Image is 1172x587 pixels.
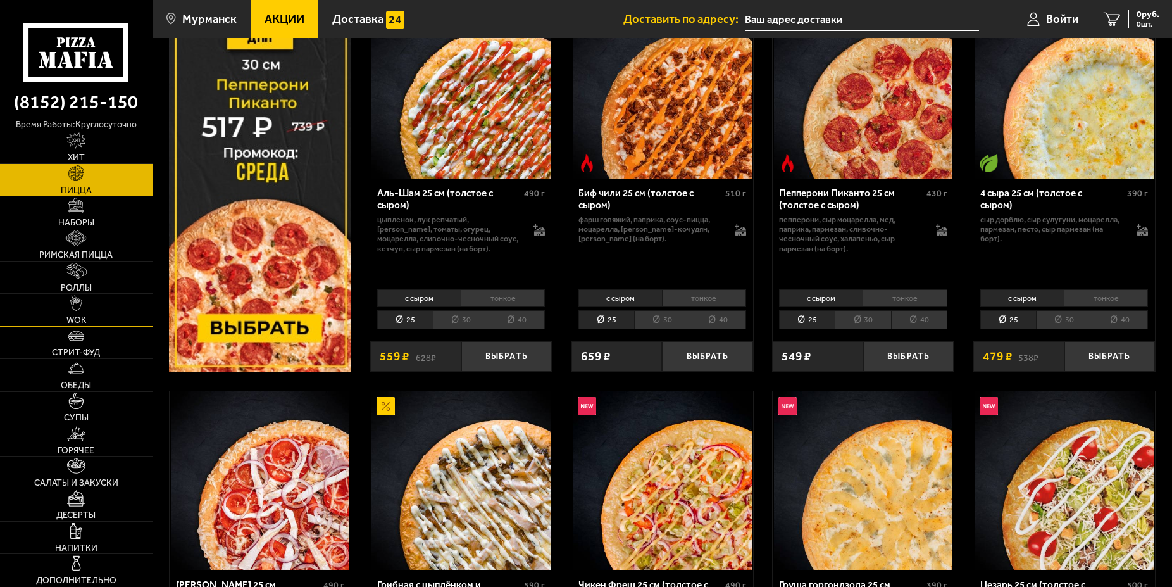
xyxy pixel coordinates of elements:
span: Стрит-фуд [52,348,100,357]
span: Мурманск [182,13,237,25]
span: 510 г [725,188,746,199]
li: 25 [980,310,1036,329]
li: тонкое [1064,289,1148,306]
p: сыр дорблю, сыр сулугуни, моцарелла, пармезан, песто, сыр пармезан (на борт). [980,215,1125,244]
a: НовинкаГруша горгондзола 25 см (толстое с сыром) [773,391,954,571]
li: с сыром [578,289,662,306]
li: 25 [578,310,634,329]
button: Выбрать [1064,341,1155,371]
span: Супы [64,413,89,422]
span: Римская пицца [39,251,113,260]
img: Акционный [377,397,395,415]
a: АкционныйГрибная с цыплёнком и сулугуни 25 см (толстое с сыром) [370,391,552,571]
li: тонкое [863,289,947,306]
span: 549 ₽ [782,350,811,362]
span: 0 руб. [1137,10,1159,19]
li: с сыром [377,289,461,306]
span: Наборы [58,218,94,227]
li: тонкое [461,289,545,306]
img: 15daf4d41897b9f0e9f617042186c801.svg [386,11,404,29]
s: 538 ₽ [1018,350,1038,362]
div: Биф чили 25 см (толстое с сыром) [578,187,722,211]
li: 25 [779,310,835,329]
span: Дополнительно [36,576,116,585]
button: Выбрать [461,341,552,371]
span: Напитки [55,544,97,553]
li: 40 [891,310,947,329]
img: Острое блюдо [778,154,797,172]
img: Грибная с цыплёнком и сулугуни 25 см (толстое с сыром) [371,391,551,571]
span: WOK [66,316,86,325]
span: 559 ₽ [380,350,409,362]
img: Вегетарианское блюдо [980,154,998,172]
li: 40 [489,310,545,329]
span: Пицца [61,186,92,195]
button: Выбрать [662,341,752,371]
s: 628 ₽ [416,350,436,362]
li: тонкое [662,289,746,306]
a: Петровская 25 см (толстое с сыром) [170,391,351,571]
li: 40 [1092,310,1148,329]
img: Новинка [980,397,998,415]
span: 430 г [926,188,947,199]
li: с сыром [779,289,863,306]
li: 30 [634,310,690,329]
span: 659 ₽ [581,350,611,362]
span: Десерты [56,511,96,520]
li: 30 [1036,310,1092,329]
a: НовинкаЦезарь 25 см (толстое с сыром) [973,391,1155,571]
span: Доставка [332,13,383,25]
li: 30 [433,310,489,329]
li: с сыром [980,289,1064,306]
span: 490 г [524,188,545,199]
li: 40 [690,310,746,329]
span: Войти [1046,13,1078,25]
input: Ваш адрес доставки [745,8,979,31]
div: 4 сыра 25 см (толстое с сыром) [980,187,1124,211]
div: Пепперони Пиканто 25 см (толстое с сыром) [779,187,923,211]
span: Горячее [58,446,94,455]
a: НовинкаЧикен Фреш 25 см (толстое с сыром) [571,391,753,571]
span: 390 г [1127,188,1148,199]
img: Острое блюдо [578,154,596,172]
span: Обеды [61,381,91,390]
span: 0 шт. [1137,20,1159,28]
div: Аль-Шам 25 см (толстое с сыром) [377,187,521,211]
span: Доставить по адресу: [623,13,745,25]
p: цыпленок, лук репчатый, [PERSON_NAME], томаты, огурец, моцарелла, сливочно-чесночный соус, кетчуп... [377,215,521,254]
span: Акции [265,13,304,25]
img: Новинка [778,397,797,415]
p: пепперони, сыр Моцарелла, мед, паприка, пармезан, сливочно-чесночный соус, халапеньо, сыр пармеза... [779,215,923,254]
span: Салаты и закуски [34,479,118,488]
li: 25 [377,310,433,329]
span: 479 ₽ [983,350,1013,362]
span: Хит [68,153,85,162]
span: Роллы [61,284,92,293]
img: Чикен Фреш 25 см (толстое с сыром) [573,391,752,571]
img: Груша горгондзола 25 см (толстое с сыром) [774,391,953,571]
li: 30 [835,310,890,329]
button: Выбрать [863,341,954,371]
img: Новинка [578,397,596,415]
img: Цезарь 25 см (толстое с сыром) [975,391,1154,571]
p: фарш говяжий, паприка, соус-пицца, моцарелла, [PERSON_NAME]-кочудян, [PERSON_NAME] (на борт). [578,215,723,244]
img: Петровская 25 см (толстое с сыром) [171,391,350,571]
